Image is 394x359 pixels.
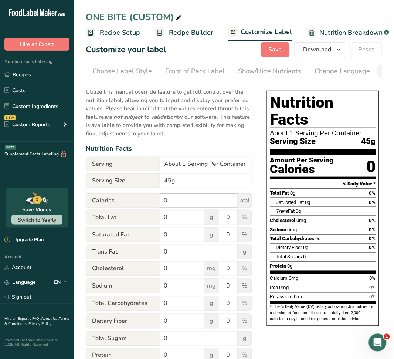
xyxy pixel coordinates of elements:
[276,208,288,214] i: Trans
[86,10,183,24] div: ONE BITE (CUSTOM)
[238,66,302,76] div: Show/Hide Nutrients
[370,294,376,300] span: 0%
[228,24,292,41] a: Customize Label
[104,113,177,121] b: are not subject to validation
[288,227,297,232] span: 0mg
[4,236,44,244] div: Upgrade Plan
[4,316,69,327] a: Terms & Conditions .
[237,193,252,208] span: kcal
[4,338,69,347] div: Powered By FoodLabelMaker © 2025 All Rights Reserved
[270,227,286,232] span: Sodium
[303,45,332,54] span: Download
[370,285,376,291] span: 0%
[100,28,140,38] span: Recipe Setup
[155,24,213,41] a: Recipe Builder
[204,314,219,329] span: g
[237,210,252,225] span: %
[369,227,376,232] span: 0%
[41,316,59,322] a: About Us .
[369,245,376,251] span: 0%
[270,285,278,291] span: Iron
[86,83,252,138] p: Utilize this manual override feature to get full control over the nutrition label, allowing you t...
[291,190,296,196] span: 0g
[4,316,31,322] a: Hire an Expert .
[270,236,315,242] span: Total Carbohydrates
[384,334,390,340] span: 1
[86,314,160,329] span: Dietary Fiber
[270,157,334,164] div: Amount Per Serving
[369,218,376,223] span: 0%
[32,316,41,322] a: FAQ .
[320,28,383,38] span: Nutrition Breakdown
[270,130,376,137] div: About 1 Serving Per Container
[237,296,252,311] span: %
[86,245,160,259] span: Trans Fat
[237,314,252,329] span: %
[289,276,299,281] span: 0mg
[270,218,296,223] span: Cholesterol
[204,261,219,276] span: mg
[270,276,288,281] span: Calcium
[351,42,382,57] button: Reset
[294,294,304,300] span: 0mg
[276,254,302,260] span: Total Sugars
[86,331,160,346] span: Total Sugars
[4,115,16,120] div: NEW
[204,227,219,242] span: g
[169,28,213,38] span: Recipe Builder
[270,137,316,146] span: Serving Size
[18,217,56,224] span: Switch to Yearly
[204,279,219,293] span: mg
[261,42,290,57] button: Save
[270,294,293,300] span: Potassium
[288,264,293,269] span: 0g
[86,296,160,311] span: Total Carbohydrates
[4,121,50,128] div: Custom Reports
[237,227,252,242] span: %
[86,227,160,242] span: Saturated Fat
[86,157,160,171] span: Serving
[315,66,370,76] div: Change Language
[307,24,389,41] a: Nutrition Breakdown
[86,24,140,41] a: Recipe Setup
[303,254,309,260] span: 0g
[367,157,376,177] div: 0
[305,199,310,205] span: 0g
[276,199,304,205] span: Saturated Fat
[303,245,309,251] span: 0g
[237,279,252,293] span: %
[5,145,16,150] div: BETA
[4,276,36,289] a: Language
[92,66,152,76] div: Choose Label Style
[270,264,286,269] span: Protein
[270,190,289,196] span: Total Fat
[23,206,52,214] div: Save Money
[86,173,160,188] span: Serving Size
[270,179,376,188] section: % Daily Value *
[316,236,321,242] span: 0g
[165,66,225,76] div: Front of Pack Label
[359,45,374,54] span: Reset
[361,137,376,146] span: 45g
[270,164,334,175] div: Calories
[237,331,252,346] span: g
[296,208,301,214] span: 0g
[276,208,295,214] span: Fat
[86,261,160,276] span: Cholesterol
[204,296,219,311] span: g
[294,42,346,57] button: Download
[297,218,306,223] span: 0mg
[237,245,252,259] span: g
[241,27,292,37] span: Customize Label
[237,261,252,276] span: %
[86,44,166,56] h1: Customize your label
[270,94,376,128] h1: Nutrition Facts
[4,38,69,51] button: Hire an Expert
[86,279,160,293] span: Sodium
[54,278,69,287] div: EN
[28,322,51,327] a: Privacy Policy
[279,285,289,291] span: 0mg
[369,334,387,352] iframe: Intercom live chat
[269,45,282,54] span: Save
[204,210,219,225] span: g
